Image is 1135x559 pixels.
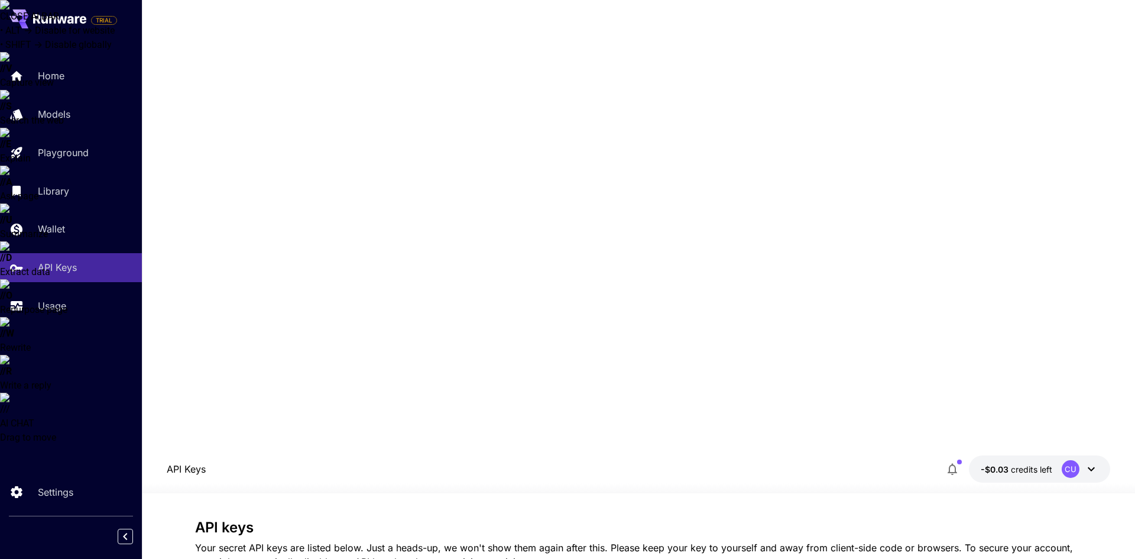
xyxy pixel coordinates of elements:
[167,462,206,476] nav: breadcrumb
[118,529,133,544] button: Collapse sidebar
[38,485,73,499] p: Settings
[981,464,1011,474] span: -$0.03
[1062,460,1079,478] div: CU
[1011,464,1052,474] span: credits left
[981,463,1052,476] div: -$0.02593
[127,526,142,547] div: Collapse sidebar
[195,519,1082,536] h3: API keys
[969,455,1110,483] button: -$0.02593CU
[167,462,206,476] a: API Keys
